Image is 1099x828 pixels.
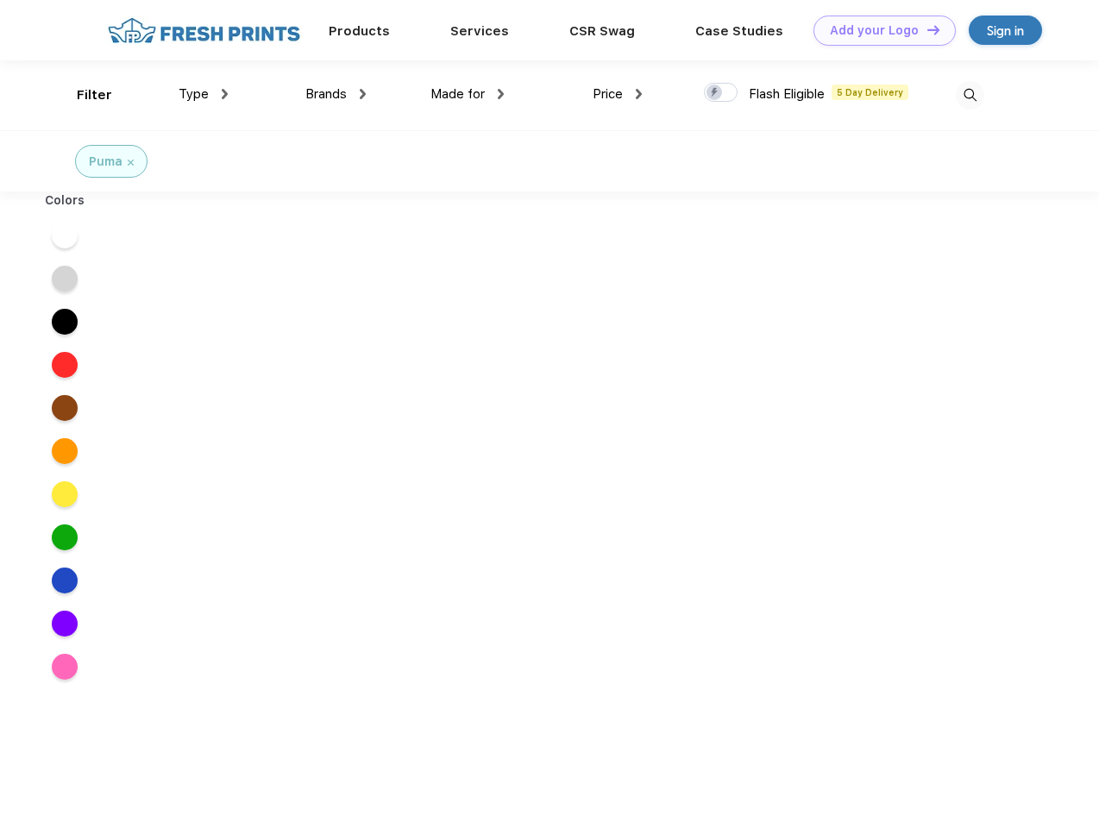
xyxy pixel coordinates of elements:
[593,86,623,102] span: Price
[128,160,134,166] img: filter_cancel.svg
[430,86,485,102] span: Made for
[749,86,825,102] span: Flash Eligible
[498,89,504,99] img: dropdown.png
[969,16,1042,45] a: Sign in
[450,23,509,39] a: Services
[569,23,635,39] a: CSR Swag
[956,81,984,110] img: desktop_search.svg
[360,89,366,99] img: dropdown.png
[89,153,122,171] div: Puma
[32,191,98,210] div: Colors
[329,23,390,39] a: Products
[103,16,305,46] img: fo%20logo%202.webp
[305,86,347,102] span: Brands
[636,89,642,99] img: dropdown.png
[927,25,939,34] img: DT
[222,89,228,99] img: dropdown.png
[987,21,1024,41] div: Sign in
[832,85,908,100] span: 5 Day Delivery
[179,86,209,102] span: Type
[830,23,919,38] div: Add your Logo
[77,85,112,105] div: Filter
